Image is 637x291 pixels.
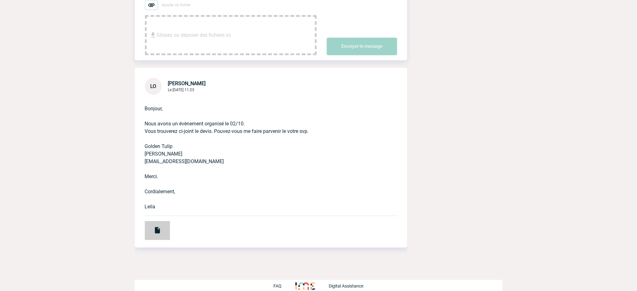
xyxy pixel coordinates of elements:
[157,19,231,51] span: Glissez ou déposer des fichiers ici
[295,283,315,290] img: http://www.idealmeetingsevents.fr/
[149,31,157,39] img: file_download.svg
[329,284,364,289] p: Digital Assistance
[168,88,195,92] span: Le [DATE] 11:23
[327,38,397,55] button: Envoyer le message
[162,3,191,7] span: Ajouter un fichier
[135,225,170,231] a: proposition-ref-1135542-1669089 (1).pdf
[145,95,380,211] p: Bonjour, Nous avons un évènement organisé le 02/10. Vous trouverez ci-joint le devis. Pouvez-vous...
[273,283,295,289] a: FAQ
[273,284,282,289] p: FAQ
[150,83,156,89] span: LO
[168,80,206,86] span: [PERSON_NAME]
